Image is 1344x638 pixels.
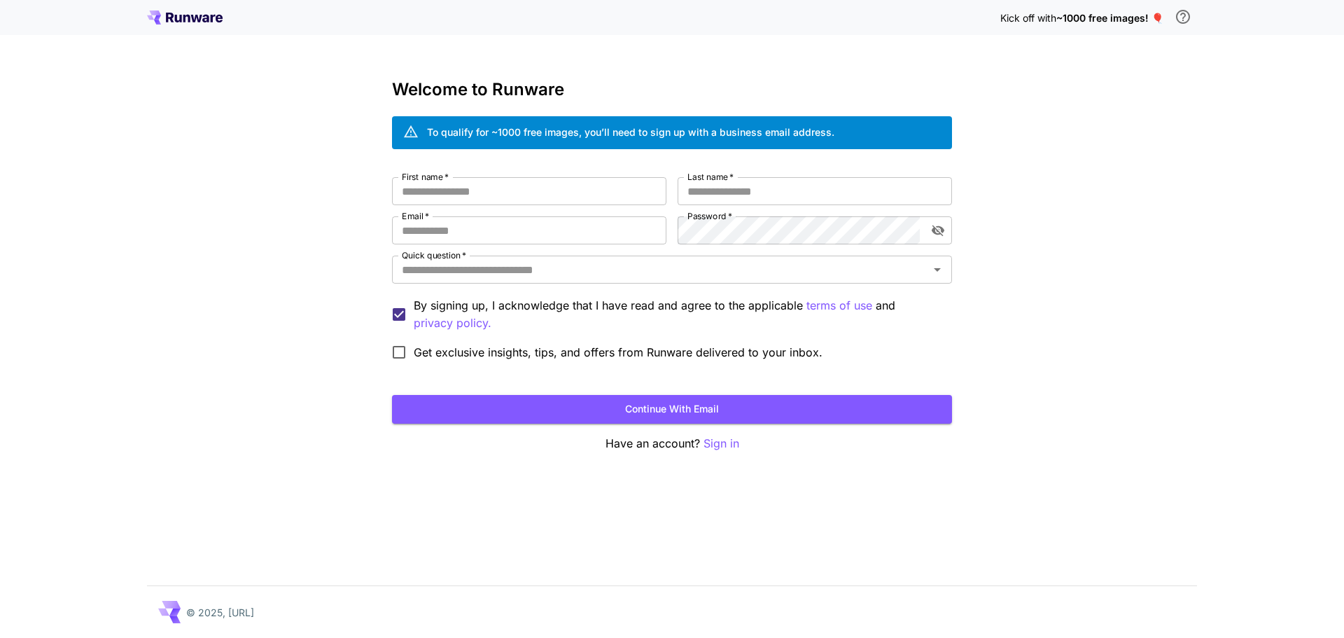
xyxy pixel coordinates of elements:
[687,210,732,222] label: Password
[1000,12,1056,24] span: Kick off with
[427,125,834,139] div: To qualify for ~1000 free images, you’ll need to sign up with a business email address.
[392,80,952,99] h3: Welcome to Runware
[392,435,952,452] p: Have an account?
[806,297,872,314] button: By signing up, I acknowledge that I have read and agree to the applicable and privacy policy.
[402,249,466,261] label: Quick question
[703,435,739,452] button: Sign in
[806,297,872,314] p: terms of use
[402,210,429,222] label: Email
[402,171,449,183] label: First name
[925,218,951,243] button: toggle password visibility
[1056,12,1163,24] span: ~1000 free images! 🎈
[687,171,734,183] label: Last name
[186,605,254,620] p: © 2025, [URL]
[927,260,947,279] button: Open
[414,314,491,332] p: privacy policy.
[414,344,822,361] span: Get exclusive insights, tips, and offers from Runware delivered to your inbox.
[1169,3,1197,31] button: In order to qualify for free credit, you need to sign up with a business email address and click ...
[414,297,941,332] p: By signing up, I acknowledge that I have read and agree to the applicable and
[414,314,491,332] button: By signing up, I acknowledge that I have read and agree to the applicable terms of use and
[392,395,952,424] button: Continue with email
